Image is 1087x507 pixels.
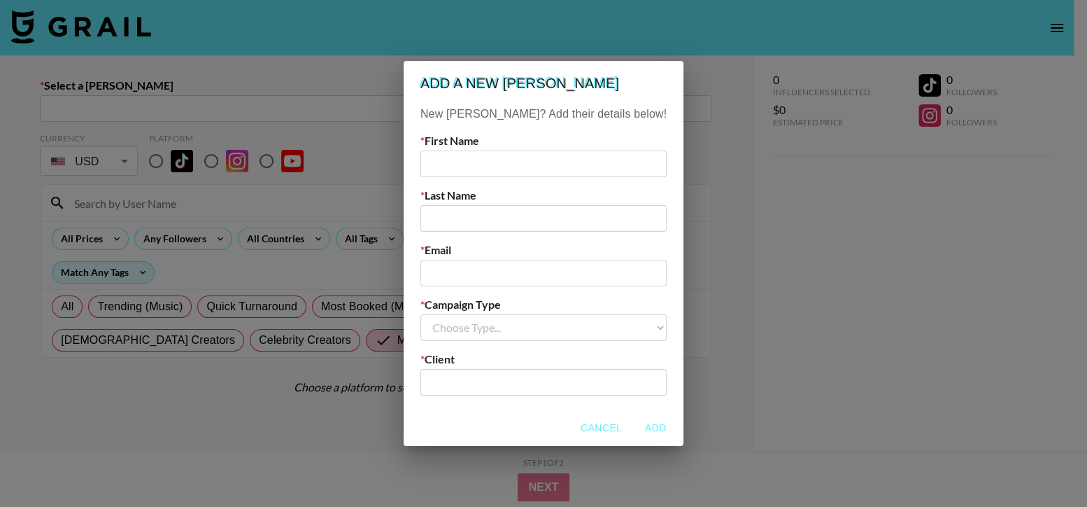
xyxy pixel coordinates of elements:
label: Last Name [420,188,667,202]
label: Client [420,352,667,366]
label: Email [420,243,667,257]
button: Add [633,415,678,441]
h2: Add a new [PERSON_NAME] [404,61,683,106]
label: First Name [420,134,667,148]
label: Campaign Type [420,298,667,312]
p: New [PERSON_NAME]? Add their details below! [420,106,667,123]
button: Cancel [575,415,627,441]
